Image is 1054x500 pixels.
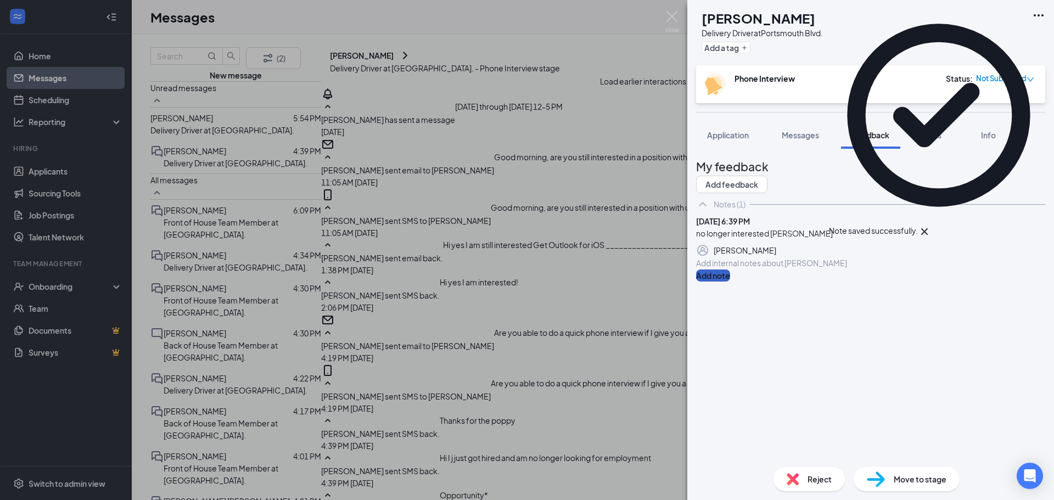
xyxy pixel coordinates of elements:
span: Reject [808,473,832,485]
div: no longer interested [PERSON_NAME] [696,227,1045,239]
svg: CheckmarkCircle [829,5,1049,225]
b: Phone Interview [735,74,795,83]
svg: Plus [741,44,748,51]
div: [PERSON_NAME] [714,244,776,256]
button: Add feedback [696,176,767,193]
span: Messages [782,130,819,140]
div: Open Intercom Messenger [1017,463,1043,489]
span: Move to stage [894,473,946,485]
h1: [PERSON_NAME] [702,9,815,27]
svg: ChevronUp [696,198,709,211]
div: Note saved successfully. [829,225,918,238]
svg: Profile [696,244,709,257]
button: PlusAdd a tag [702,42,750,53]
span: Application [707,130,749,140]
button: Add note [696,269,730,282]
span: [DATE] 6:39 PM [696,216,750,226]
div: Delivery Driver at Portsmouth Blvd. [702,27,823,38]
div: Notes (1) [714,199,745,210]
svg: Cross [918,225,931,238]
h2: My feedback [696,158,1045,176]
